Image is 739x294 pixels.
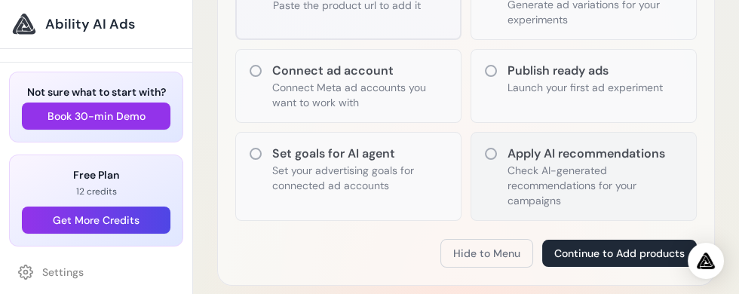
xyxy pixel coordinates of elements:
a: Ability AI Ads [12,12,180,36]
p: Set your advertising goals for connected ad accounts [272,163,449,193]
h3: Connect ad account [272,62,449,80]
button: Hide to Menu [440,239,533,268]
h3: Not sure what to start with? [22,84,170,100]
h3: Publish ready ads [507,62,663,80]
div: Open Intercom Messenger [688,243,724,279]
button: Continue to Add products [542,240,697,267]
p: 12 credits [22,185,170,198]
p: Connect Meta ad accounts you want to work with [272,80,449,110]
a: Settings [9,259,183,286]
span: Ability AI Ads [45,14,135,35]
button: Get More Credits [22,207,170,234]
h3: Apply AI recommendations [507,145,684,163]
p: Check AI-generated recommendations for your campaigns [507,163,684,208]
h3: Set goals for AI agent [272,145,449,163]
button: Book 30-min Demo [22,103,170,130]
h3: Free Plan [22,167,170,182]
p: Launch your first ad experiment [507,80,663,95]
